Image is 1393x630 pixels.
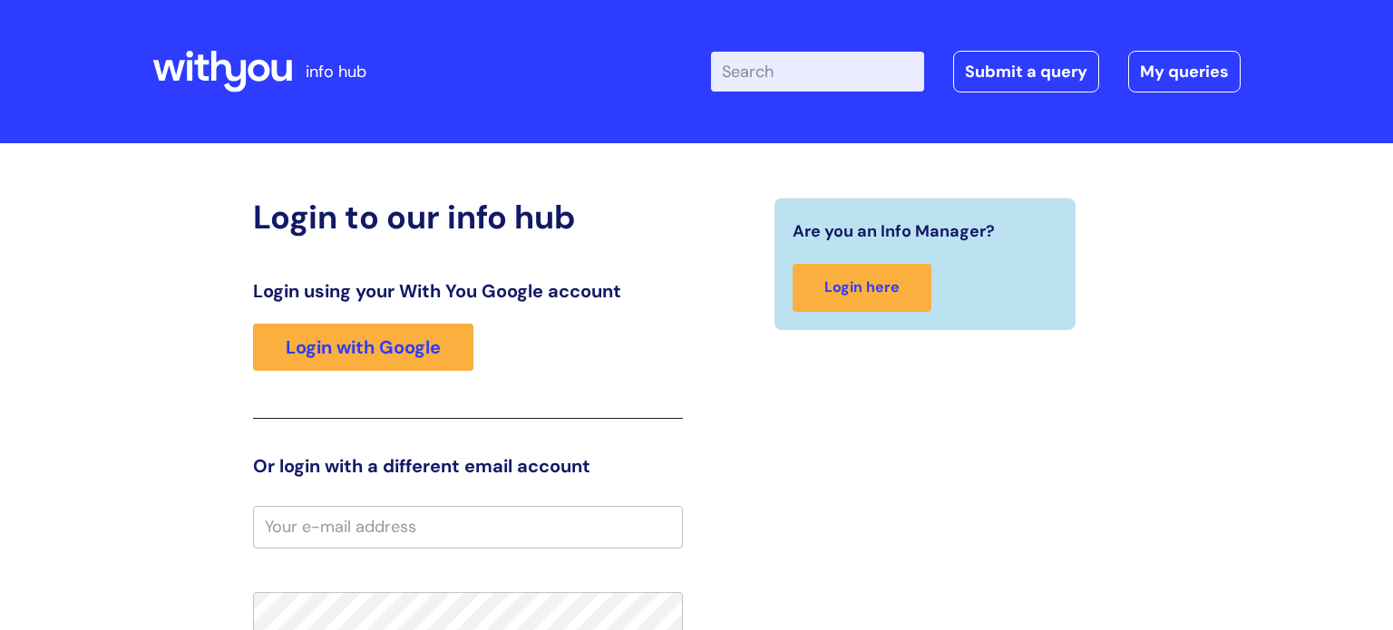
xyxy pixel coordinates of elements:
p: info hub [306,57,366,86]
input: Search [711,52,924,92]
a: Login here [793,264,931,312]
a: Login with Google [253,324,473,371]
a: My queries [1128,51,1241,92]
input: Your e-mail address [253,506,683,548]
span: Are you an Info Manager? [793,217,995,246]
h2: Login to our info hub [253,198,683,237]
a: Submit a query [953,51,1099,92]
h3: Or login with a different email account [253,455,683,477]
h3: Login using your With You Google account [253,280,683,302]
